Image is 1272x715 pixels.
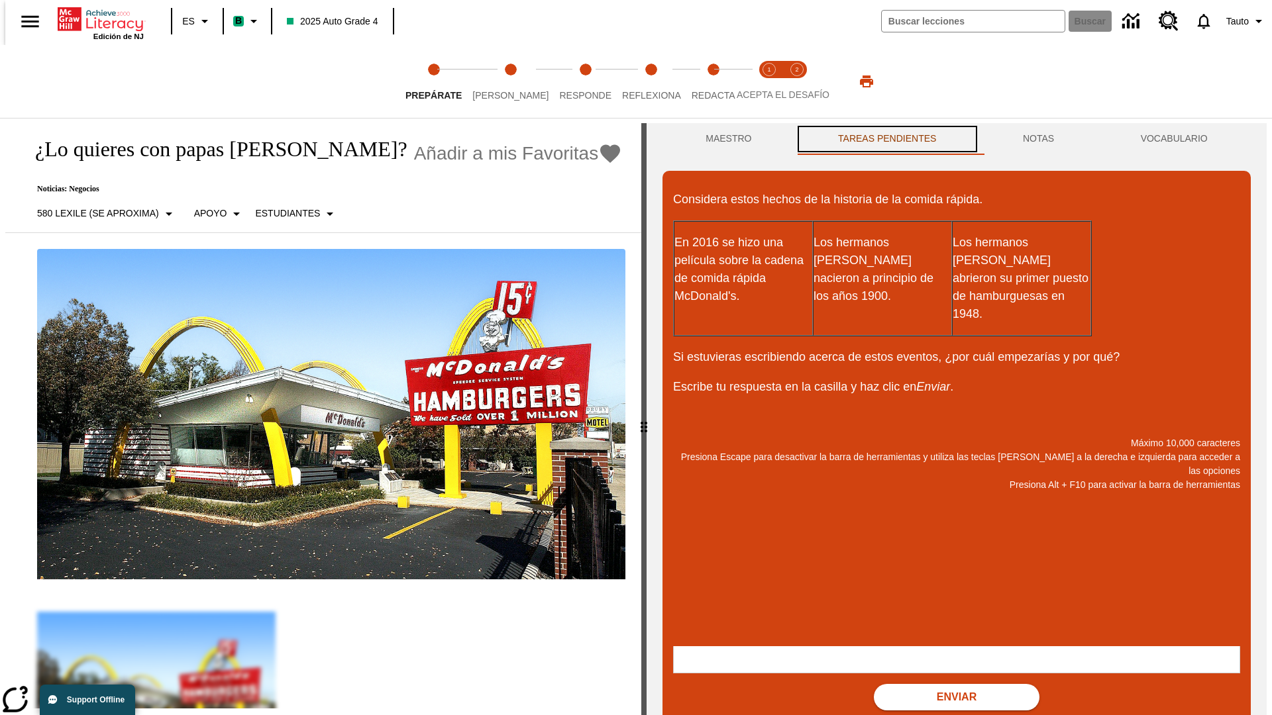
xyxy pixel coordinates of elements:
[228,9,267,33] button: Boost El color de la clase es verde menta. Cambiar el color de la clase.
[1187,4,1221,38] a: Notificaciones
[235,13,242,29] span: B
[737,89,829,100] span: ACEPTA EL DESAFÍO
[58,5,144,40] div: Portada
[255,207,320,220] p: Estudiantes
[176,9,219,33] button: Lenguaje: ES, Selecciona un idioma
[916,380,950,393] em: Enviar
[662,123,1251,155] div: Instructional Panel Tabs
[40,685,135,715] button: Support Offline
[1114,3,1151,40] a: Centro de información
[37,249,625,580] img: Uno de los primeros locales de McDonald's, con el icónico letrero rojo y los arcos amarillos.
[5,11,193,23] body: Máximo 10,000 caracteres Presiona Escape para desactivar la barra de herramientas y utiliza las t...
[795,66,798,73] text: 2
[37,207,159,220] p: 580 Lexile (Se aproxima)
[692,90,735,101] span: Redacta
[1221,9,1272,33] button: Perfil/Configuración
[674,234,812,305] p: En 2016 se hizo una película sobre la cadena de comida rápida McDonald's.
[622,90,681,101] span: Reflexiona
[845,70,888,93] button: Imprimir
[953,234,1090,323] p: Los hermanos [PERSON_NAME] abrieron su primer puesto de hamburguesas en 1948.
[67,695,125,704] span: Support Offline
[395,45,472,118] button: Prepárate step 1 of 5
[1097,123,1251,155] button: VOCABULARIO
[182,15,195,28] span: ES
[559,90,611,101] span: Responde
[673,378,1240,396] p: Escribe tu respuesta en la casilla y haz clic en .
[874,684,1039,710] button: Enviar
[250,202,343,226] button: Seleccionar estudiante
[93,32,144,40] span: Edición de NJ
[414,142,623,165] button: Añadir a mis Favoritas - ¿Lo quieres con papas fritas?
[462,45,559,118] button: Lee step 2 of 5
[11,2,50,41] button: Abrir el menú lateral
[405,90,462,101] span: Prepárate
[662,123,795,155] button: Maestro
[673,450,1240,478] p: Presiona Escape para desactivar la barra de herramientas y utiliza las teclas [PERSON_NAME] a la ...
[647,123,1267,715] div: activity
[414,143,599,164] span: Añadir a mis Favoritas
[1226,15,1249,28] span: Tauto
[549,45,622,118] button: Responde step 3 of 5
[778,45,816,118] button: Acepta el desafío contesta step 2 of 2
[681,45,746,118] button: Redacta step 5 of 5
[980,123,1098,155] button: NOTAS
[814,234,951,305] p: Los hermanos [PERSON_NAME] nacieron a principio de los años 1900.
[287,15,378,28] span: 2025 Auto Grade 4
[194,207,227,220] p: Apoyo
[795,123,980,155] button: TAREAS PENDIENTES
[21,137,407,162] h1: ¿Lo quieres con papas [PERSON_NAME]?
[1151,3,1187,39] a: Centro de recursos, Se abrirá en una pestaña nueva.
[472,90,549,101] span: [PERSON_NAME]
[750,45,788,118] button: Acepta el desafío lee step 1 of 2
[21,184,622,194] p: Noticias: Negocios
[611,45,692,118] button: Reflexiona step 4 of 5
[5,123,641,708] div: reading
[673,348,1240,366] p: Si estuvieras escribiendo acerca de estos eventos, ¿por cuál empezarías y por qué?
[673,436,1240,450] p: Máximo 10,000 caracteres
[673,191,1240,209] p: Considera estos hechos de la historia de la comida rápida.
[767,66,770,73] text: 1
[189,202,250,226] button: Tipo de apoyo, Apoyo
[882,11,1065,32] input: Buscar campo
[641,123,647,715] div: Pulsa la tecla de intro o la barra espaciadora y luego presiona las flechas de derecha e izquierd...
[32,202,182,226] button: Seleccione Lexile, 580 Lexile (Se aproxima)
[673,478,1240,492] p: Presiona Alt + F10 para activar la barra de herramientas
